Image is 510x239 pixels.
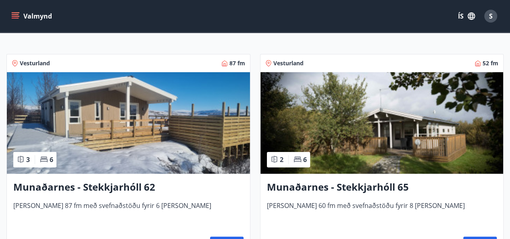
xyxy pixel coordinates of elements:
[483,59,498,67] span: 52 fm
[7,72,250,174] img: Paella dish
[260,72,504,174] img: Paella dish
[13,180,244,195] h3: Munaðarnes - Stekkjarhóll 62
[267,201,497,228] span: [PERSON_NAME] 60 fm með svefnaðstöðu fyrir 8 [PERSON_NAME]
[267,180,497,195] h3: Munaðarnes - Stekkjarhóll 65
[50,155,53,164] span: 6
[454,9,479,23] button: ÍS
[489,12,493,21] span: S
[273,59,304,67] span: Vesturland
[26,155,30,164] span: 3
[20,59,50,67] span: Vesturland
[13,201,244,228] span: [PERSON_NAME] 87 fm með svefnaðstöðu fyrir 6 [PERSON_NAME]
[280,155,283,164] span: 2
[481,6,500,26] button: S
[303,155,307,164] span: 6
[10,9,55,23] button: menu
[229,59,245,67] span: 87 fm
